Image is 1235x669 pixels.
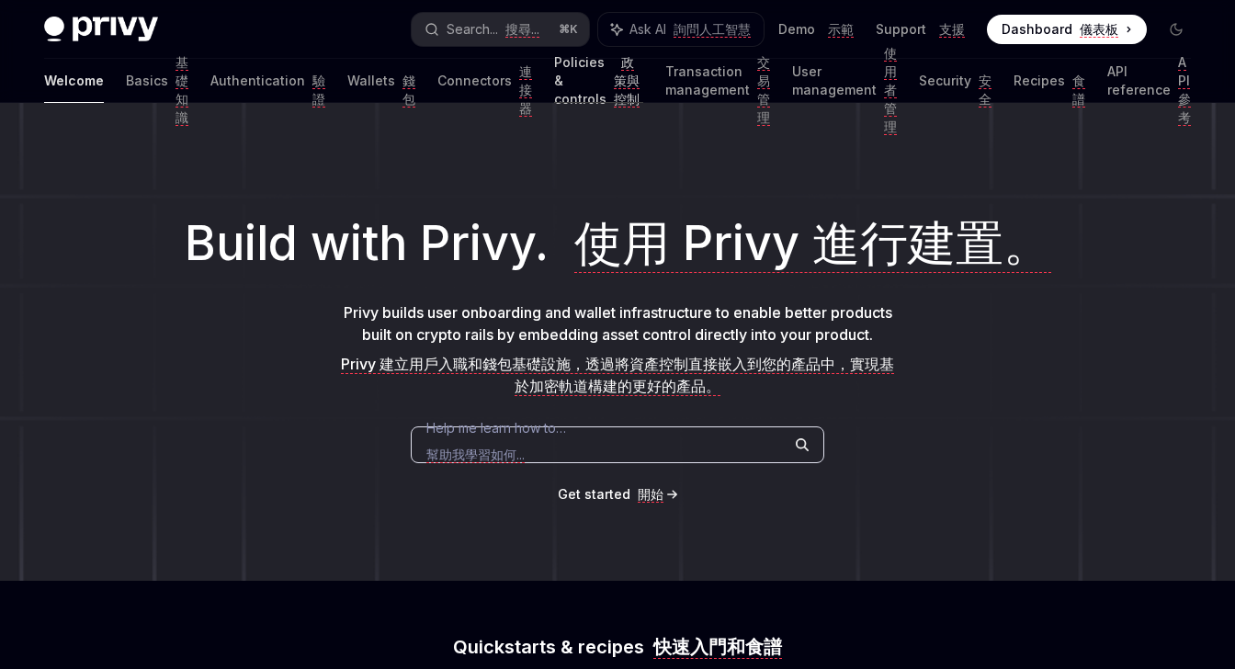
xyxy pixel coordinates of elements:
[1080,21,1118,38] font: 儀表板
[412,13,590,46] button: Search... 搜尋...⌘K
[674,21,751,38] font: 詢問人工智慧
[519,63,532,117] font: 連接器
[1161,15,1191,44] button: Toggle dark mode
[505,21,539,38] font: 搜尋...
[426,447,525,463] font: 幫助我學習如何...
[792,59,897,103] a: User management 使用者管理
[1014,59,1085,103] a: Recipes 食譜
[338,303,897,395] span: Privy builds user onboarding and wallet infrastructure to enable better products built on crypto ...
[574,214,1051,273] font: 使用 Privy 進行建置。
[653,636,782,659] font: 快速入門和食譜
[757,54,770,126] font: 交易管理
[447,18,539,40] div: Search...
[987,15,1147,44] a: Dashboard 儀表板
[778,20,854,39] a: Demo 示範
[558,485,663,504] a: Get started 開始
[1178,54,1191,126] font: API 參考
[638,486,663,503] font: 開始
[828,21,854,38] font: 示範
[44,17,158,42] img: dark logo
[437,59,532,103] a: Connectors 連接器
[559,22,578,37] span: ⌘ K
[919,59,991,103] a: Security 安全
[1002,20,1118,39] span: Dashboard
[876,20,965,39] a: Support 支援
[554,59,643,103] a: Policies & controls 政策與控制
[884,45,897,135] font: 使用者管理
[665,59,770,103] a: Transaction management 交易管理
[347,59,415,103] a: Wallets 錢包
[44,59,104,103] a: Welcome
[29,208,1206,279] h1: Build with Privy.
[126,59,188,103] a: Basics 基礎知識
[176,54,188,126] font: 基礎知識
[558,486,663,503] span: Get started
[1072,73,1085,108] font: 食譜
[629,20,751,39] span: Ask AI
[939,21,965,38] font: 支援
[1107,59,1191,103] a: API reference API 參考
[426,418,566,471] span: Help me learn how to…
[210,59,325,103] a: Authentication 驗證
[979,73,991,108] font: 安全
[614,54,640,108] font: 政策與控制
[402,73,415,108] font: 錢包
[598,13,764,46] button: Ask AI 詢問人工智慧
[341,355,894,396] font: Privy 建立用戶入職和錢包基礎設施，透過將資產控制直接嵌入到您的產品中，實現基於加密軌道構建的更好的產品。
[312,73,325,108] font: 驗證
[294,638,941,656] h2: Quickstarts & recipes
